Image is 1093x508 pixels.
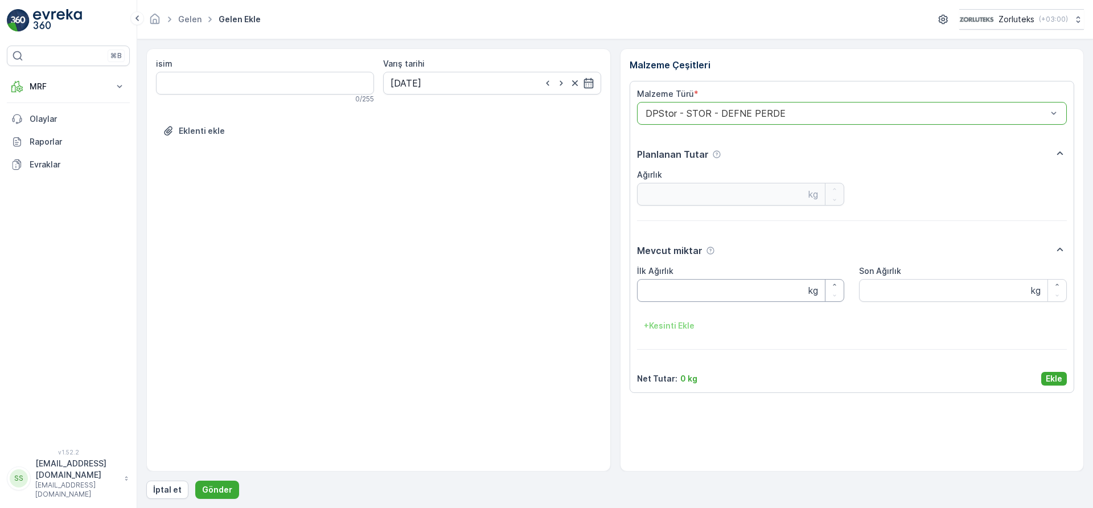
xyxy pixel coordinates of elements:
[7,130,130,153] a: Raporlar
[383,72,601,95] input: dd/mm/yyyy
[706,246,715,255] div: Yardım Araç İkonu
[808,187,818,201] p: kg
[33,9,82,32] img: logo_light-DOdMpM7g.png
[202,484,232,495] p: Gönder
[644,320,695,331] p: + Kesinti Ekle
[156,122,232,140] button: Dosya Yükle
[637,244,702,257] p: Mevcut miktar
[383,59,425,68] label: Varış tarihi
[7,108,130,130] a: Olaylar
[1039,15,1068,24] p: ( +03:00 )
[712,150,721,159] div: Yardım Araç İkonu
[35,481,118,499] p: [EMAIL_ADDRESS][DOMAIN_NAME]
[637,148,709,161] p: Planlanan Tutar
[808,284,818,297] p: kg
[959,13,994,26] img: 6-1-9-3_wQBzyll.png
[149,17,161,27] a: Ana Sayfa
[355,95,374,104] p: 0 / 255
[630,58,1075,72] p: Malzeme Çeşitleri
[637,89,694,99] label: Malzeme Türü
[195,481,239,499] button: Gönder
[1041,372,1067,386] button: Ekle
[178,14,202,24] a: Gelen
[30,159,125,170] p: Evraklar
[680,373,697,384] p: 0 kg
[30,136,125,148] p: Raporlar
[7,458,130,499] button: SS[EMAIL_ADDRESS][DOMAIN_NAME][EMAIL_ADDRESS][DOMAIN_NAME]
[637,266,673,276] label: İlk Ağırlık
[179,125,225,137] p: Eklenti ekle
[7,153,130,176] a: Evraklar
[859,266,901,276] label: Son Ağırlık
[10,469,28,487] div: SS
[1031,284,1041,297] p: kg
[1046,373,1062,384] p: Ekle
[7,9,30,32] img: logo
[7,449,130,456] span: v 1.52.2
[216,14,263,25] span: Gelen ekle
[7,75,130,98] button: MRF
[959,9,1084,30] button: Zorluteks(+03:00)
[35,458,118,481] p: [EMAIL_ADDRESS][DOMAIN_NAME]
[637,373,677,384] p: Net Tutar :
[30,81,107,92] p: MRF
[637,170,662,179] label: Ağırlık
[999,14,1034,25] p: Zorluteks
[153,484,182,495] p: İptal et
[146,481,188,499] button: İptal et
[637,317,701,335] button: +Kesinti Ekle
[110,51,122,60] p: ⌘B
[156,59,172,68] label: isim
[30,113,125,125] p: Olaylar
